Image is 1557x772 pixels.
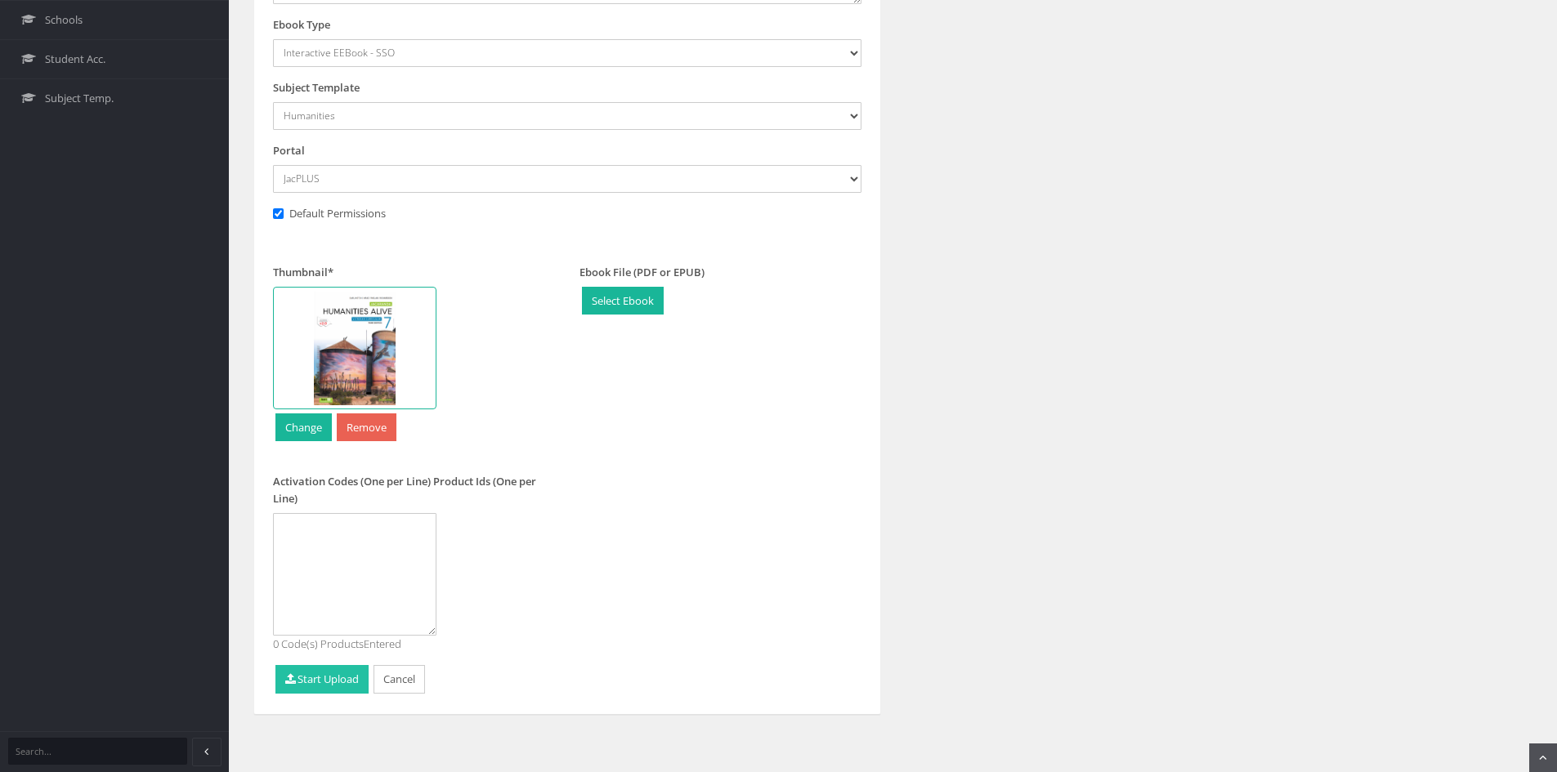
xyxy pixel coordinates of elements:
label: Thumbnail* [273,264,333,281]
span: Student Acc. [45,51,105,67]
a: Cancel [374,665,425,694]
img: Qc6R3N1gAAAAAElFTkSuQmCC [314,291,396,405]
span: Subject Temp. [45,91,114,106]
div: Entered [261,473,567,653]
a: Remove [337,413,396,442]
span: Ebook File (PDF or EPUB) [579,265,705,279]
input: Search... [8,738,187,765]
label: Default Permissions [273,205,386,222]
button: Start Upload [275,665,369,694]
span: Schools [45,12,83,28]
span: Products [320,636,364,651]
span: 0 [273,636,279,651]
label: Ebook Type [273,16,330,33]
span: Activation Codes (One per Line) [273,474,431,489]
label: Subject Template [273,79,360,96]
label: Portal [273,142,305,159]
input: Default Permissions [273,208,284,219]
span: Code(s) [281,636,318,651]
